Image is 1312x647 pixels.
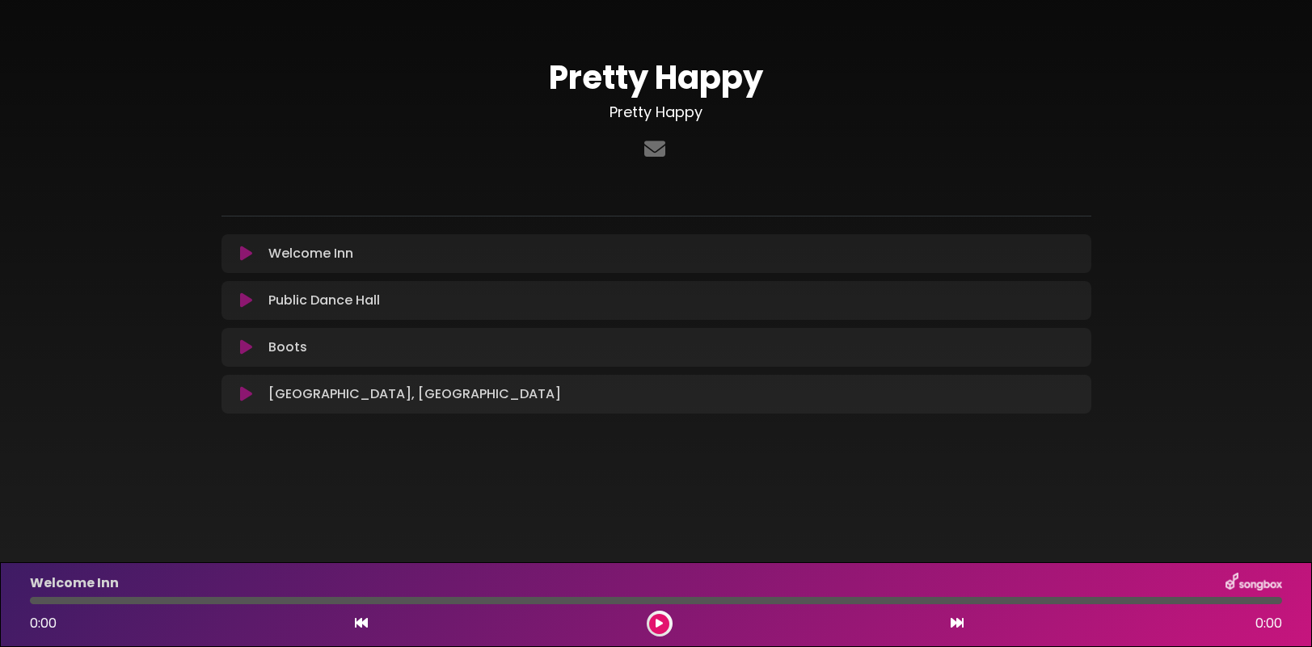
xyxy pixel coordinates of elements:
[268,384,561,404] p: [GEOGRAPHIC_DATA], [GEOGRAPHIC_DATA]
[268,291,380,310] p: Public Dance Hall
[221,103,1091,121] h3: Pretty Happy
[268,338,307,357] p: Boots
[268,244,353,263] p: Welcome Inn
[221,58,1091,97] h1: Pretty Happy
